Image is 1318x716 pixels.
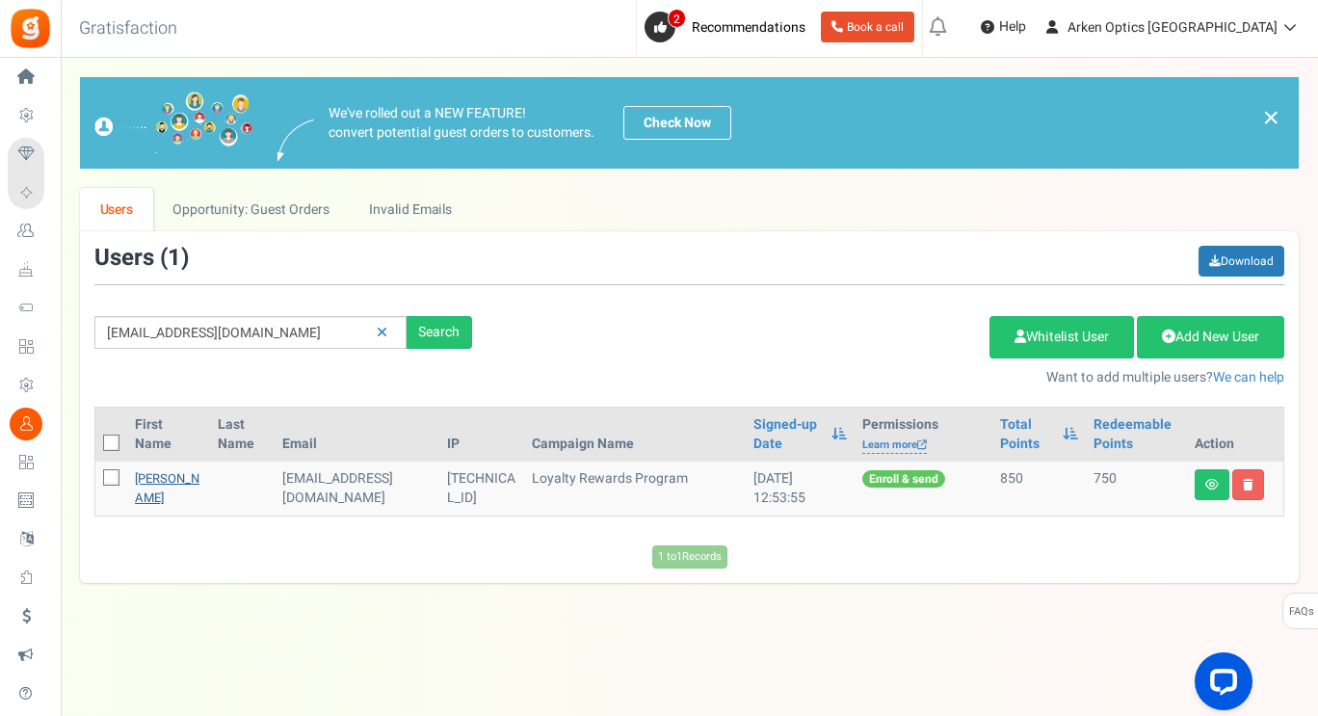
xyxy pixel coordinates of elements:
[1288,594,1314,630] span: FAQs
[524,462,746,516] td: Loyalty Rewards Program
[1094,415,1179,454] a: Redeemable Points
[855,408,992,462] th: Permissions
[275,408,439,462] th: Email
[862,438,927,454] a: Learn more
[989,316,1134,358] a: Whitelist User
[9,7,52,50] img: Gratisfaction
[153,188,349,231] a: Opportunity: Guest Orders
[94,316,407,349] input: Search by email or name
[501,368,1284,387] p: Want to add multiple users?
[753,415,821,454] a: Signed-up Date
[1213,367,1284,387] a: We can help
[407,316,472,349] div: Search
[821,12,914,42] a: Book a call
[350,188,472,231] a: Invalid Emails
[1243,479,1253,491] i: Delete user
[1000,415,1053,454] a: Total Points
[1205,479,1219,491] i: View details
[1187,408,1283,462] th: Action
[135,469,199,507] a: [PERSON_NAME]
[168,241,181,275] span: 1
[94,246,189,271] h3: Users ( )
[277,119,314,161] img: images
[1086,462,1187,516] td: 750
[94,92,253,154] img: images
[367,316,397,350] a: Reset
[645,12,813,42] a: 2 Recommendations
[524,408,746,462] th: Campaign Name
[329,104,594,143] p: We've rolled out a NEW FEATURE! convert potential guest orders to customers.
[973,12,1034,42] a: Help
[439,408,525,462] th: IP
[1262,106,1279,129] a: ×
[994,17,1026,37] span: Help
[80,188,153,231] a: Users
[668,9,686,28] span: 2
[439,462,525,516] td: [TECHNICAL_ID]
[127,408,210,462] th: First Name
[58,10,198,48] h3: Gratisfaction
[275,462,439,516] td: General
[862,470,945,488] span: Enroll & send
[1137,316,1284,358] a: Add New User
[692,17,805,38] span: Recommendations
[1199,246,1284,277] a: Download
[623,106,731,140] a: Check Now
[1068,17,1278,38] span: Arken Optics [GEOGRAPHIC_DATA]
[992,462,1086,516] td: 850
[210,408,275,462] th: Last Name
[746,462,854,516] td: [DATE] 12:53:55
